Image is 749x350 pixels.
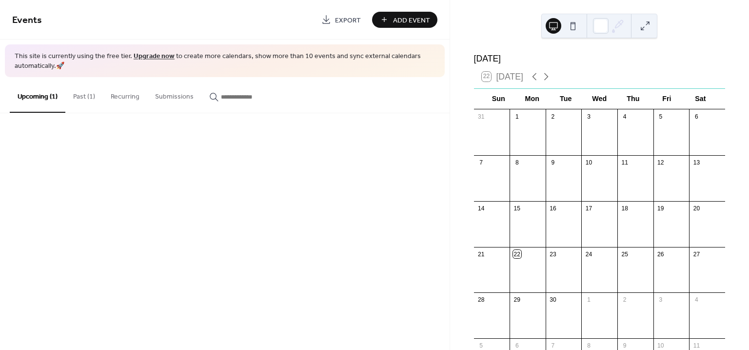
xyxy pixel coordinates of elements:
[477,112,485,121] div: 31
[656,342,665,350] div: 10
[477,342,485,350] div: 5
[15,52,435,71] span: This site is currently using the free tier. to create more calendars, show more than 10 events an...
[692,112,701,121] div: 6
[549,342,557,350] div: 7
[513,204,521,212] div: 15
[134,50,175,63] a: Upgrade now
[335,15,361,25] span: Export
[477,250,485,258] div: 21
[549,204,557,212] div: 16
[656,112,665,121] div: 5
[583,89,616,109] div: Wed
[650,89,684,109] div: Fri
[692,296,701,304] div: 4
[549,112,557,121] div: 2
[477,204,485,212] div: 14
[513,250,521,258] div: 22
[515,89,549,109] div: Mon
[656,250,665,258] div: 26
[621,158,629,166] div: 11
[585,158,593,166] div: 10
[477,296,485,304] div: 28
[147,77,201,112] button: Submissions
[656,204,665,212] div: 19
[585,250,593,258] div: 24
[513,158,521,166] div: 8
[692,342,701,350] div: 11
[656,296,665,304] div: 3
[621,296,629,304] div: 2
[65,77,103,112] button: Past (1)
[482,89,515,109] div: Sun
[513,112,521,121] div: 1
[513,342,521,350] div: 6
[513,296,521,304] div: 29
[692,250,701,258] div: 27
[393,15,430,25] span: Add Event
[621,112,629,121] div: 4
[10,77,65,113] button: Upcoming (1)
[477,158,485,166] div: 7
[656,158,665,166] div: 12
[549,296,557,304] div: 30
[621,250,629,258] div: 25
[549,89,583,109] div: Tue
[585,112,593,121] div: 3
[621,342,629,350] div: 9
[616,89,650,109] div: Thu
[585,296,593,304] div: 1
[549,158,557,166] div: 9
[621,204,629,212] div: 18
[103,77,147,112] button: Recurring
[372,12,437,28] button: Add Event
[585,342,593,350] div: 8
[314,12,368,28] a: Export
[684,89,717,109] div: Sat
[12,11,42,30] span: Events
[692,158,701,166] div: 13
[585,204,593,212] div: 17
[549,250,557,258] div: 23
[692,204,701,212] div: 20
[474,52,725,65] div: [DATE]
